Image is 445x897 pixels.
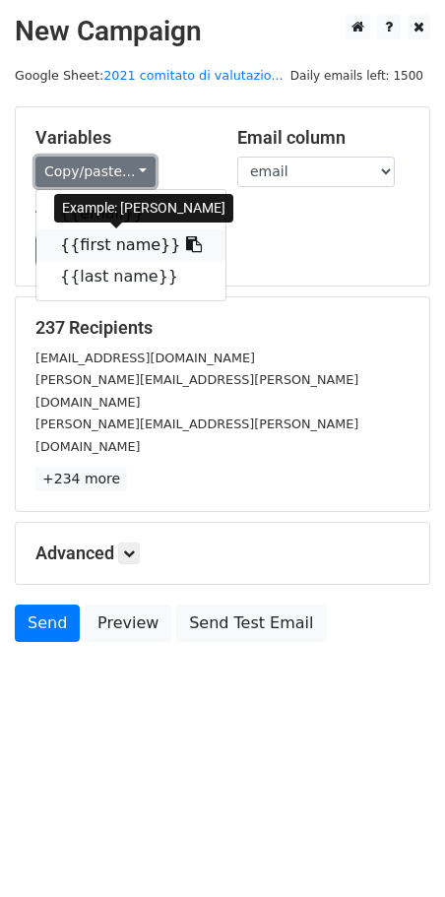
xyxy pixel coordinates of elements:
div: Example: [PERSON_NAME] [54,194,233,223]
small: [EMAIL_ADDRESS][DOMAIN_NAME] [35,351,255,365]
a: {{email}} [36,198,225,229]
h5: 237 Recipients [35,317,410,339]
span: Daily emails left: 1500 [284,65,430,87]
a: +234 more [35,467,127,491]
small: [PERSON_NAME][EMAIL_ADDRESS][PERSON_NAME][DOMAIN_NAME] [35,416,358,454]
small: [PERSON_NAME][EMAIL_ADDRESS][PERSON_NAME][DOMAIN_NAME] [35,372,358,410]
a: Daily emails left: 1500 [284,68,430,83]
h2: New Campaign [15,15,430,48]
small: Google Sheet: [15,68,284,83]
a: {{first name}} [36,229,225,261]
div: Widget chat [347,802,445,897]
h5: Variables [35,127,208,149]
a: 2021 comitato di valutazio... [103,68,283,83]
h5: Email column [237,127,410,149]
a: Preview [85,605,171,642]
a: Send [15,605,80,642]
a: {{last name}} [36,261,225,292]
a: Send Test Email [176,605,326,642]
iframe: Chat Widget [347,802,445,897]
a: Copy/paste... [35,157,156,187]
h5: Advanced [35,543,410,564]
